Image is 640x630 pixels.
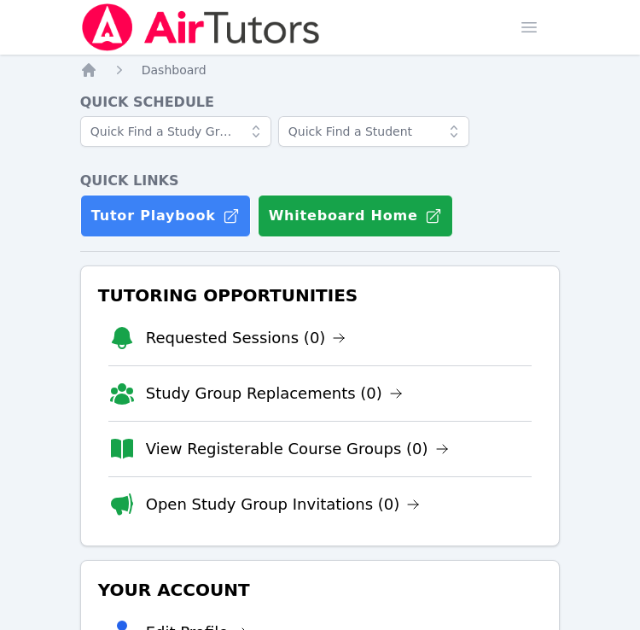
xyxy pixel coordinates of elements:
[80,195,251,237] a: Tutor Playbook
[80,171,561,191] h4: Quick Links
[146,382,403,405] a: Study Group Replacements (0)
[95,575,546,605] h3: Your Account
[146,437,449,461] a: View Registerable Course Groups (0)
[278,116,469,147] input: Quick Find a Student
[258,195,453,237] button: Whiteboard Home
[142,63,207,77] span: Dashboard
[95,280,546,311] h3: Tutoring Opportunities
[80,116,271,147] input: Quick Find a Study Group
[146,326,346,350] a: Requested Sessions (0)
[142,61,207,79] a: Dashboard
[80,3,322,51] img: Air Tutors
[146,493,421,516] a: Open Study Group Invitations (0)
[80,61,561,79] nav: Breadcrumb
[80,92,561,113] h4: Quick Schedule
